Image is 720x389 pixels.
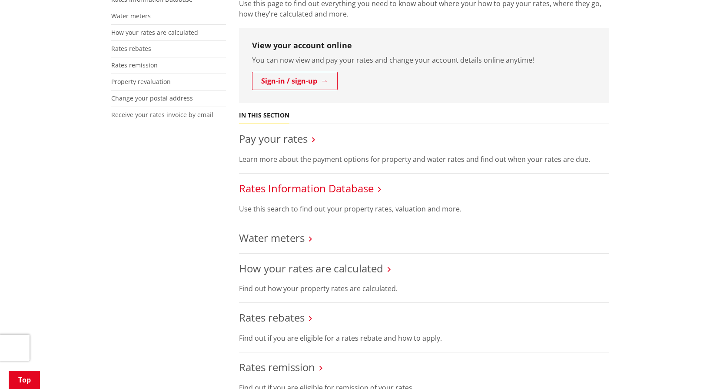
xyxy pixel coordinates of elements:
[239,283,609,294] p: Find out how your property rates are calculated.
[252,72,338,90] a: Sign-in / sign-up
[111,94,193,102] a: Change your postal address
[111,12,151,20] a: Water meters
[239,360,315,374] a: Rates remission
[239,310,305,325] a: Rates rebates
[239,231,305,245] a: Water meters
[111,111,213,119] a: Receive your rates invoice by email
[239,261,383,275] a: How your rates are calculated
[680,352,711,384] iframe: Messenger Launcher
[111,44,151,53] a: Rates rebates
[9,371,40,389] a: Top
[111,61,158,69] a: Rates remission
[239,131,308,146] a: Pay your rates
[239,112,289,119] h5: In this section
[252,41,596,50] h3: View your account online
[239,181,374,195] a: Rates Information Database
[111,28,198,37] a: How your rates are calculated
[239,154,609,164] p: Learn more about the payment options for property and water rates and find out when your rates ar...
[239,204,609,214] p: Use this search to find out your property rates, valuation and more.
[111,77,171,86] a: Property revaluation
[239,333,609,343] p: Find out if you are eligible for a rates rebate and how to apply.
[252,55,596,65] p: You can now view and pay your rates and change your account details online anytime!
